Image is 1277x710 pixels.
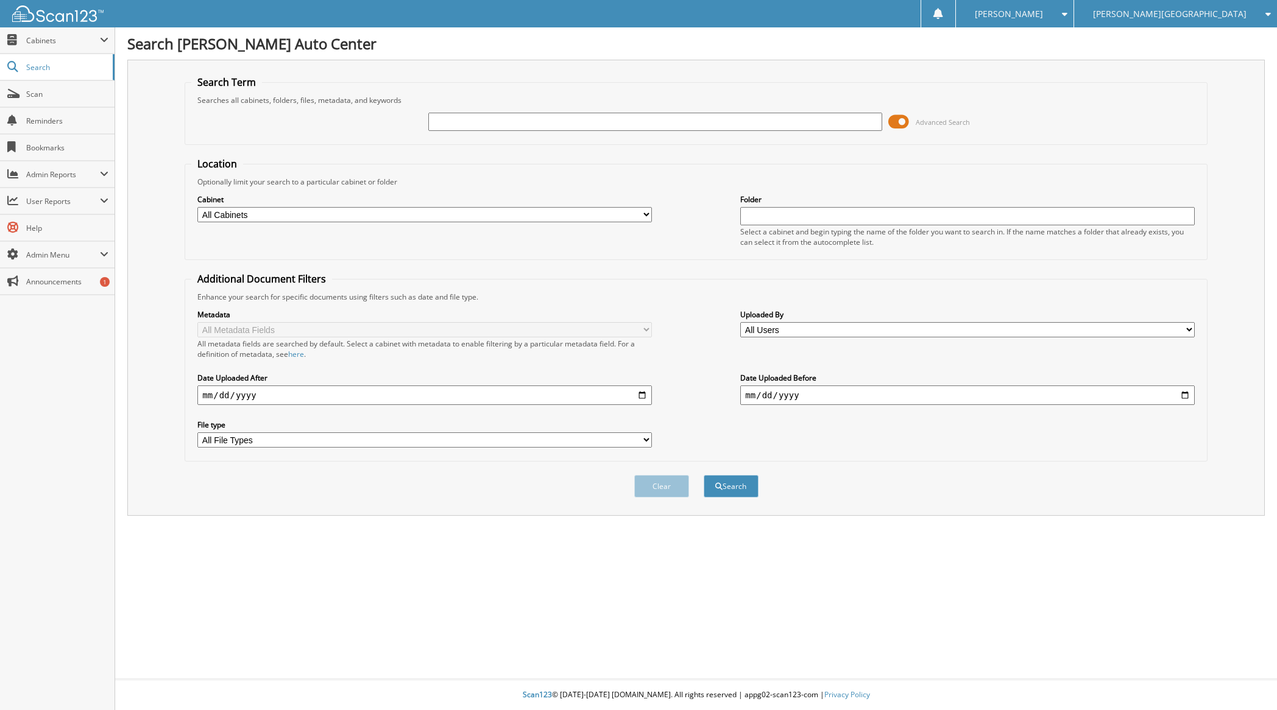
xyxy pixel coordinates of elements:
div: All metadata fields are searched by default. Select a cabinet with metadata to enable filtering b... [197,339,651,359]
legend: Location [191,157,243,170]
div: Optionally limit your search to a particular cabinet or folder [191,177,1200,187]
span: Cabinets [26,35,100,46]
span: Reminders [26,116,108,126]
input: start [197,385,651,405]
label: Cabinet [197,194,651,205]
button: Search [704,475,759,497]
span: Admin Reports [26,169,100,180]
a: Privacy Policy [824,689,870,700]
span: Search [26,62,107,72]
legend: Search Term [191,76,262,89]
button: Clear [634,475,689,497]
label: Uploaded By [740,309,1194,320]
input: end [740,385,1194,405]
label: File type [197,420,651,430]
div: 1 [100,277,110,287]
div: Searches all cabinets, folders, files, metadata, and keywords [191,95,1200,105]
div: Select a cabinet and begin typing the name of the folder you want to search in. If the name match... [740,227,1194,247]
span: Help [26,223,108,233]
span: User Reports [26,196,100,206]
span: Scan123 [523,689,552,700]
h1: Search [PERSON_NAME] Auto Center [127,33,1265,54]
span: [PERSON_NAME] [975,10,1043,18]
label: Date Uploaded Before [740,373,1194,383]
label: Date Uploaded After [197,373,651,383]
label: Metadata [197,309,651,320]
span: Scan [26,89,108,99]
span: [PERSON_NAME][GEOGRAPHIC_DATA] [1093,10,1247,18]
img: scan123-logo-white.svg [12,5,104,22]
span: Bookmarks [26,142,108,153]
legend: Additional Document Filters [191,272,332,286]
span: Admin Menu [26,250,100,260]
label: Folder [740,194,1194,205]
div: Enhance your search for specific documents using filters such as date and file type. [191,292,1200,302]
span: Announcements [26,276,108,287]
span: Advanced Search [916,118,970,127]
div: © [DATE]-[DATE] [DOMAIN_NAME]. All rights reserved | appg02-scan123-com | [115,680,1277,710]
a: here [288,349,304,359]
